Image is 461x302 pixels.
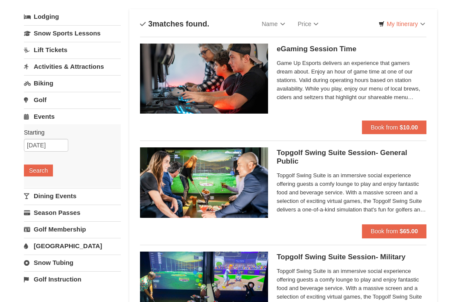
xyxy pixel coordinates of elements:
[24,255,121,270] a: Snow Tubing
[371,228,398,235] span: Book from
[362,224,426,238] button: Book from $65.00
[140,44,268,114] img: 19664770-34-0b975b5b.jpg
[400,124,418,131] strong: $10.00
[24,128,114,137] label: Starting
[24,188,121,204] a: Dining Events
[362,120,426,134] button: Book from $10.00
[400,228,418,235] strong: $65.00
[277,45,426,53] h5: eGaming Session Time
[255,15,291,32] a: Name
[277,171,426,214] span: Topgolf Swing Suite is an immersive social experience offering guests a comfy lounge to play and ...
[24,108,121,124] a: Events
[277,59,426,102] span: Game Up Esports delivers an experience that gamers dream about. Enjoy an hour of game time at one...
[24,221,121,237] a: Golf Membership
[292,15,325,32] a: Price
[24,75,121,91] a: Biking
[24,164,53,176] button: Search
[24,238,121,254] a: [GEOGRAPHIC_DATA]
[277,253,426,261] h5: Topgolf Swing Suite Session- Military
[24,271,121,287] a: Golf Instruction
[140,147,268,217] img: 19664770-17-d333e4c3.jpg
[277,149,426,166] h5: Topgolf Swing Suite Session- General Public
[371,124,398,131] span: Book from
[140,20,209,28] h4: matches found.
[24,59,121,74] a: Activities & Attractions
[24,205,121,220] a: Season Passes
[148,20,152,28] span: 3
[24,92,121,108] a: Golf
[373,18,431,30] a: My Itinerary
[24,25,121,41] a: Snow Sports Lessons
[24,9,121,24] a: Lodging
[24,42,121,58] a: Lift Tickets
